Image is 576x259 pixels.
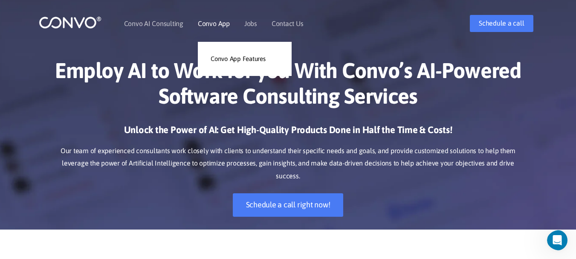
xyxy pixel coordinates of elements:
[52,58,525,115] h1: Employ AI to Work for you With Convo’s AI-Powered Software Consulting Services
[547,230,573,250] iframe: Intercom live chat
[272,20,304,27] a: Contact Us
[124,20,183,27] a: Convo AI Consulting
[233,193,344,217] a: Schedule a call right now!
[52,145,525,183] p: Our team of experienced consultants work closely with clients to understand their specific needs ...
[244,20,257,27] a: Jobs
[39,16,101,29] img: logo_1.png
[198,50,292,67] a: Convo App Features
[52,124,525,143] h3: Unlock the Power of AI: Get High-Quality Products Done in Half the Time & Costs!
[470,15,533,32] a: Schedule a call
[198,20,230,27] a: Convo App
